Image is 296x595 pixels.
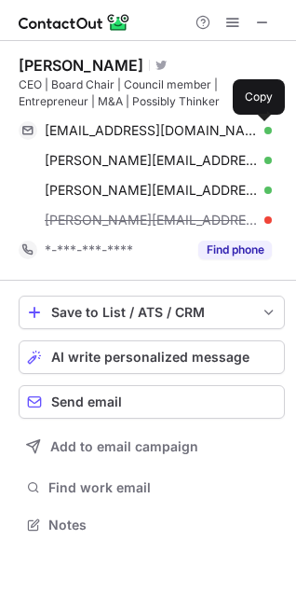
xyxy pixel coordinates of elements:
[48,479,277,496] span: Find work email
[19,512,285,538] button: Notes
[19,340,285,374] button: AI write personalized message
[45,152,258,169] span: [PERSON_NAME][EMAIL_ADDRESS][DOMAIN_NAME]
[51,305,252,320] div: Save to List / ATS / CRM
[19,11,130,34] img: ContactOut v5.3.10
[51,350,249,365] span: AI write personalized message
[45,122,258,139] span: [EMAIL_ADDRESS][DOMAIN_NAME]
[19,385,285,419] button: Send email
[19,475,285,501] button: Find work email
[48,517,277,533] span: Notes
[19,76,285,110] div: CEO | Board Chair | Council member | Entrepreneur | M&A | Possibly Thinker
[19,56,143,75] div: [PERSON_NAME]
[19,296,285,329] button: save-profile-one-click
[51,394,122,409] span: Send email
[19,430,285,464] button: Add to email campaign
[50,439,198,454] span: Add to email campaign
[45,182,258,199] span: [PERSON_NAME][EMAIL_ADDRESS][DOMAIN_NAME]
[45,212,258,228] span: [PERSON_NAME][EMAIL_ADDRESS][DOMAIN_NAME]
[198,241,272,259] button: Reveal Button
